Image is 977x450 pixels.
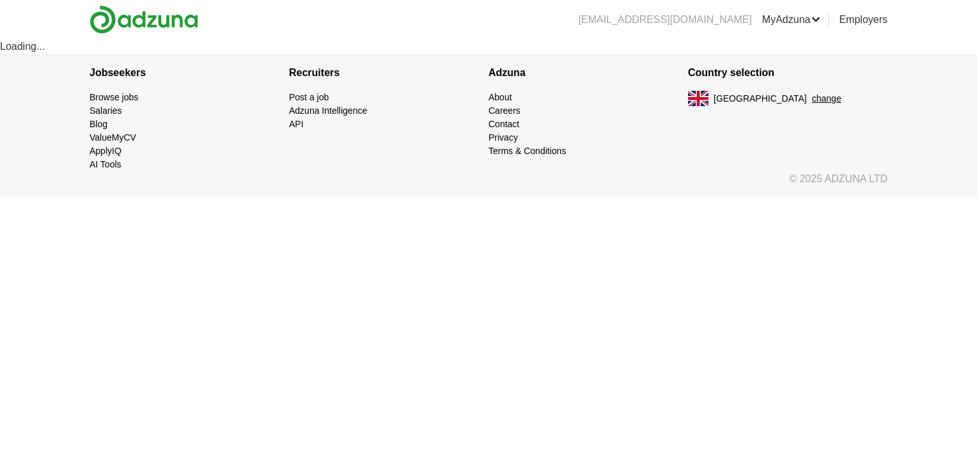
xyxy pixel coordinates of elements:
[688,55,887,91] h4: Country selection
[79,171,898,197] div: © 2025 ADZUNA LTD
[90,92,138,102] a: Browse jobs
[90,132,136,143] a: ValueMyCV
[762,12,821,27] a: MyAdzuna
[488,132,518,143] a: Privacy
[839,12,887,27] a: Employers
[90,146,121,156] a: ApplyIQ
[488,92,512,102] a: About
[688,91,708,106] img: UK flag
[90,119,107,129] a: Blog
[289,119,304,129] a: API
[289,105,367,116] a: Adzuna Intelligence
[812,92,841,105] button: change
[488,105,520,116] a: Careers
[714,92,807,105] span: [GEOGRAPHIC_DATA]
[579,12,752,27] li: [EMAIL_ADDRESS][DOMAIN_NAME]
[90,159,121,169] a: AI Tools
[488,146,566,156] a: Terms & Conditions
[90,105,122,116] a: Salaries
[289,92,329,102] a: Post a job
[488,119,519,129] a: Contact
[90,5,198,34] img: Adzuna logo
